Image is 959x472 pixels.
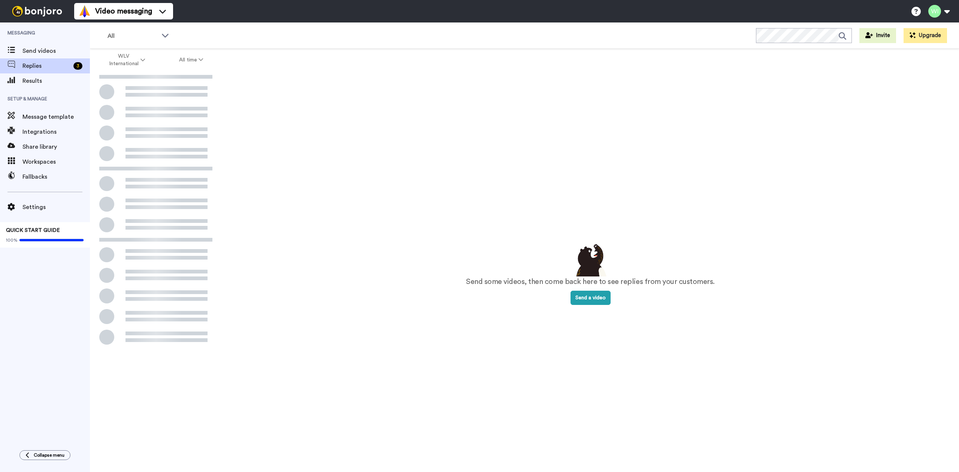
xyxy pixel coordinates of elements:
[859,28,896,43] button: Invite
[9,6,65,16] img: bj-logo-header-white.svg
[73,62,82,70] div: 3
[22,157,90,166] span: Workspaces
[109,52,139,67] span: WLV International
[95,6,152,16] span: Video messaging
[79,5,91,17] img: vm-color.svg
[22,172,90,181] span: Fallbacks
[6,237,18,243] span: 100%
[22,76,90,85] span: Results
[34,452,64,458] span: Collapse menu
[91,49,162,70] button: WLV International
[162,53,221,67] button: All time
[22,142,90,151] span: Share library
[904,28,947,43] button: Upgrade
[22,46,90,55] span: Send videos
[22,203,90,212] span: Settings
[466,276,715,287] p: Send some videos, then come back here to see replies from your customers.
[108,31,158,40] span: All
[572,242,609,276] img: results-emptystates.png
[19,450,70,460] button: Collapse menu
[22,112,90,121] span: Message template
[22,127,90,136] span: Integrations
[22,61,70,70] span: Replies
[6,228,60,233] span: QUICK START GUIDE
[571,291,611,305] button: Send a video
[571,295,611,300] a: Send a video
